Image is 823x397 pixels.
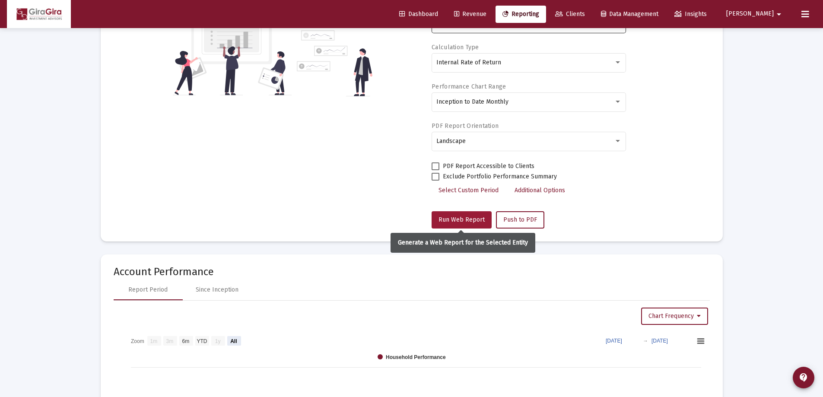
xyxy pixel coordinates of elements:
[297,30,372,96] img: reporting-alt
[166,338,173,344] text: 3m
[436,98,508,105] span: Inception to Date Monthly
[606,338,622,344] text: [DATE]
[215,338,220,344] text: 1y
[399,10,438,18] span: Dashboard
[503,216,537,223] span: Push to PDF
[651,338,668,344] text: [DATE]
[182,338,189,344] text: 6m
[432,211,492,229] button: Run Web Report
[798,372,809,383] mat-icon: contact_support
[197,338,207,344] text: YTD
[386,354,446,360] text: Household Performance
[716,5,794,22] button: [PERSON_NAME]
[150,338,157,344] text: 1m
[674,10,707,18] span: Insights
[594,6,665,23] a: Data Management
[392,6,445,23] a: Dashboard
[131,338,144,344] text: Zoom
[173,11,292,96] img: reporting
[432,83,506,90] label: Performance Chart Range
[439,187,499,194] span: Select Custom Period
[555,10,585,18] span: Clients
[774,6,784,23] mat-icon: arrow_drop_down
[548,6,592,23] a: Clients
[196,286,238,294] div: Since Inception
[643,338,648,344] text: →
[502,10,539,18] span: Reporting
[726,10,774,18] span: [PERSON_NAME]
[432,122,499,130] label: PDF Report Orientation
[443,172,557,182] span: Exclude Portfolio Performance Summary
[667,6,714,23] a: Insights
[230,338,237,344] text: All
[432,44,479,51] label: Calculation Type
[641,308,708,325] button: Chart Frequency
[496,6,546,23] a: Reporting
[436,137,466,145] span: Landscape
[496,211,544,229] button: Push to PDF
[443,161,534,172] span: PDF Report Accessible to Clients
[114,267,710,276] mat-card-title: Account Performance
[515,187,565,194] span: Additional Options
[439,216,485,223] span: Run Web Report
[447,6,493,23] a: Revenue
[454,10,486,18] span: Revenue
[13,6,64,23] img: Dashboard
[128,286,168,294] div: Report Period
[436,59,501,66] span: Internal Rate of Return
[648,312,701,320] span: Chart Frequency
[601,10,658,18] span: Data Management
